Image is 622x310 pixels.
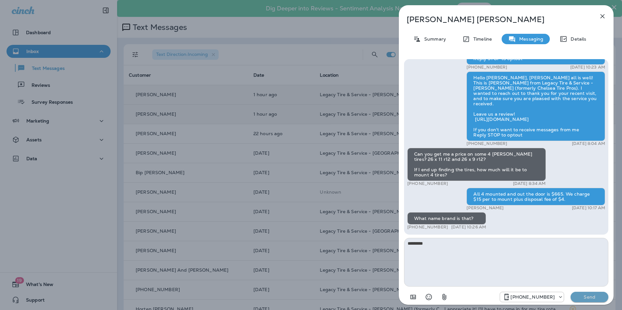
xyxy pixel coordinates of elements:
[570,65,605,70] p: [DATE] 10:23 AM
[572,141,605,146] p: [DATE] 8:04 AM
[466,188,605,205] div: All 4 mounted and out the door is $665. We charge $15 per to mount plus disposal fee of $4.
[466,141,507,146] p: [PHONE_NUMBER]
[407,212,486,225] div: What name brand is that?
[500,293,564,301] div: +1 (205) 606-2088
[407,225,448,230] p: [PHONE_NUMBER]
[421,36,446,42] p: Summary
[407,291,420,304] button: Add in a premade template
[567,36,586,42] p: Details
[466,205,504,211] p: [PERSON_NAME]
[407,148,546,181] div: Can you get me a price on some 4 [PERSON_NAME] tires? 26 x 11 r12 and 26 x 9 r12? If I end up fin...
[466,71,605,141] div: Hello [PERSON_NAME], [PERSON_NAME] all is well! This is [PERSON_NAME] from Legacy Tire & Service ...
[407,15,584,24] p: [PERSON_NAME] [PERSON_NAME]
[571,292,608,302] button: Send
[407,181,448,186] p: [PHONE_NUMBER]
[470,36,492,42] p: Timeline
[510,294,555,300] p: [PHONE_NUMBER]
[572,205,605,211] p: [DATE] 10:17 AM
[516,36,543,42] p: Messaging
[466,65,507,70] p: [PHONE_NUMBER]
[513,181,546,186] p: [DATE] 8:34 AM
[576,294,603,300] p: Send
[451,225,486,230] p: [DATE] 10:26 AM
[422,291,435,304] button: Select an emoji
